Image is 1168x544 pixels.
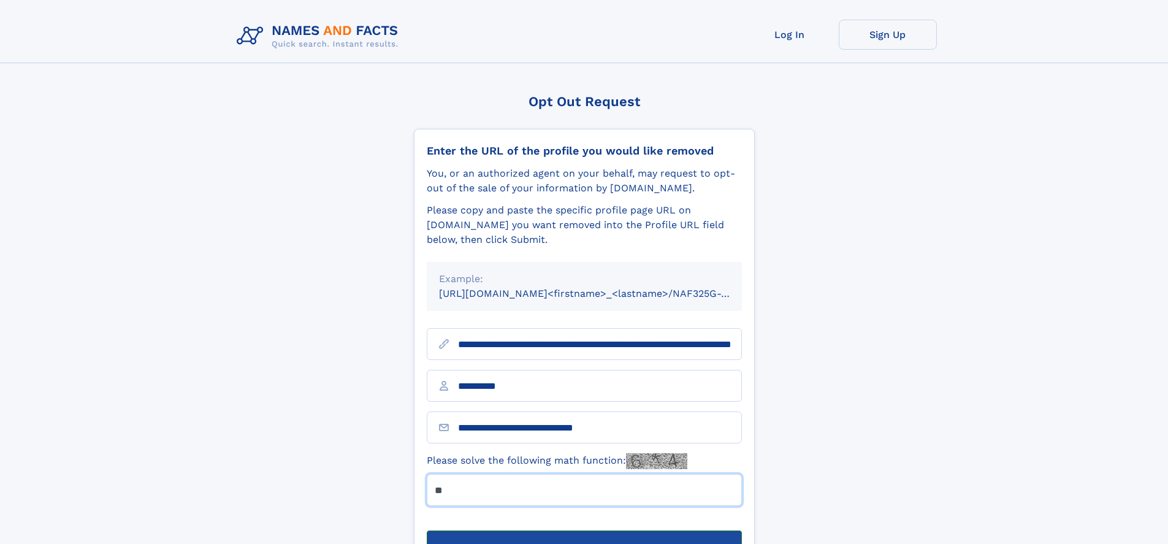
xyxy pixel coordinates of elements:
[427,453,687,469] label: Please solve the following math function:
[839,20,937,50] a: Sign Up
[427,166,742,196] div: You, or an authorized agent on your behalf, may request to opt-out of the sale of your informatio...
[427,203,742,247] div: Please copy and paste the specific profile page URL on [DOMAIN_NAME] you want removed into the Pr...
[414,94,755,109] div: Opt Out Request
[232,20,408,53] img: Logo Names and Facts
[439,272,730,286] div: Example:
[439,288,765,299] small: [URL][DOMAIN_NAME]<firstname>_<lastname>/NAF325G-xxxxxxxx
[427,144,742,158] div: Enter the URL of the profile you would like removed
[741,20,839,50] a: Log In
